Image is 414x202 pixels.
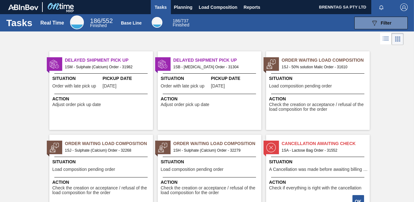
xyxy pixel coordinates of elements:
span: Adjust order pick up date [161,102,210,107]
div: Base Line [152,17,162,28]
span: Situation [161,159,260,165]
img: status [266,59,276,69]
span: Action [161,96,260,102]
img: status [50,143,59,152]
span: Check the creation or acceptance / refusal of the load composition for the order [52,186,151,195]
img: status [158,143,167,152]
span: / 552 [90,17,113,24]
div: Card Vision [392,33,404,45]
span: Load composition pending order [52,167,115,172]
span: 186 [173,18,180,23]
span: 09/03/2025 [211,84,225,88]
h1: Tasks [6,19,32,26]
button: Notifications [371,3,391,12]
span: Check the creation or acceptance / refusal of the load composition for the order [161,186,260,195]
span: Finished [90,23,107,28]
span: 1SM - Sulphate (Calcium) Order - 31982 [65,64,148,70]
img: status [50,59,59,69]
span: Situation [161,75,210,82]
span: A Cancellation was made before awaiting billing stage [269,167,368,172]
span: Action [52,179,151,186]
span: Adjust order pick up date [52,102,101,107]
div: Base Line [173,19,189,27]
span: Planning [174,3,193,11]
span: 1SB - Citric Acid Order - 31304 [173,64,256,70]
span: 1SA - Lactose Bag Order - 31552 [282,147,365,154]
span: Delayed Shipment Pick Up [173,57,261,64]
span: Cancellation Awaiting Check [282,140,370,147]
span: Check if everything is right with the cancellation [269,186,362,190]
span: 1SJ - 50% solution Malic Order - 31610 [282,64,365,70]
span: 09/22/2025 [103,84,117,88]
div: Real Time [41,20,64,26]
span: Order with late pick up [52,84,96,88]
span: Situation [269,159,368,165]
span: Pickup Date [103,75,151,82]
button: Filter [354,17,408,29]
img: Logout [400,3,408,11]
span: Order with late pick up [161,84,204,88]
span: Action [269,179,368,186]
span: Situation [269,75,368,82]
img: status [158,59,167,69]
span: Situation [52,159,151,165]
span: Situation [52,75,101,82]
span: Check the creation or acceptance / refusal of the load composition for the order [269,102,368,112]
span: 186 [90,17,101,24]
span: Load Composition [199,3,237,11]
span: Action [161,179,260,186]
span: Action [52,96,151,102]
span: / 737 [173,18,189,23]
span: 1SH - Sulphate (Calcium) Order - 32279 [173,147,256,154]
img: status [266,143,276,152]
span: Tasks [154,3,168,11]
span: Filter [381,20,391,25]
span: Load composition pending order [269,84,332,88]
div: Real Time [90,18,113,28]
span: Order Waiting Load Composition [173,140,261,147]
span: Pickup Date [211,75,260,82]
div: Real Time [70,15,84,29]
span: Order Waiting Load Composition [282,57,370,64]
div: Base Line [121,20,142,25]
span: Load composition pending order [161,167,224,172]
span: Reports [244,3,260,11]
span: Finished [173,22,189,27]
span: Order Waiting Load Composition [65,140,153,147]
span: Action [269,96,368,102]
span: 1SJ - Sulphate (Calcium) Order - 32268 [65,147,148,154]
div: List Vision [380,33,392,45]
span: Delayed Shipment Pick Up [65,57,153,64]
img: TNhmsLtSVTkK8tSr43FrP2fwEKptu5GPRR3wAAAABJRU5ErkJggg== [8,4,38,10]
